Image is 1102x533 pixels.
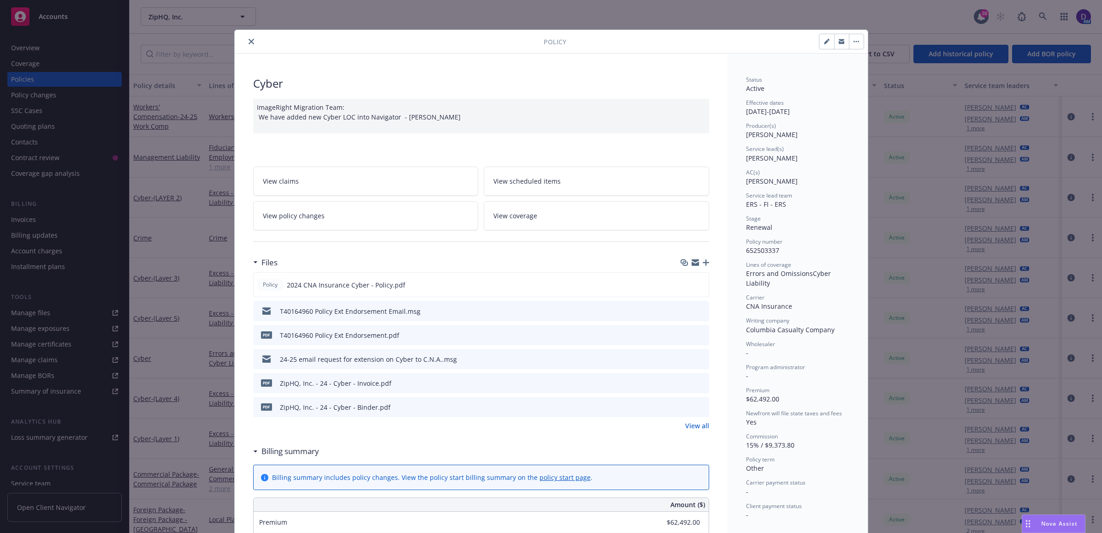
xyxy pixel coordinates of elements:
[746,154,798,162] span: [PERSON_NAME]
[253,445,319,457] div: Billing summary
[746,302,792,311] span: CNA Insurance
[539,473,591,482] a: policy start page
[746,76,762,84] span: Status
[493,176,561,186] span: View scheduled items
[746,325,835,334] span: Columbia Casualty Company
[544,37,566,47] span: Policy
[682,280,689,290] button: download file
[746,293,764,301] span: Carrier
[253,201,479,230] a: View policy changes
[746,386,770,394] span: Premium
[746,246,779,255] span: 652503337
[746,261,791,269] span: Lines of coverage
[746,200,786,209] span: ERS - FI - ERS
[484,201,709,230] a: View coverage
[697,354,705,364] button: preview file
[746,502,802,510] span: Client payment status
[493,211,537,221] span: View coverage
[746,145,784,153] span: Service lead(s)
[682,354,690,364] button: download file
[682,330,690,340] button: download file
[746,455,775,463] span: Policy term
[646,515,705,529] input: 0.00
[261,331,272,338] span: pdf
[253,167,479,196] a: View claims
[272,473,592,482] div: Billing summary includes policy changes. View the policy start billing summary on the .
[280,306,421,316] div: T40164960 Policy Ext Endorsement Email.msg
[287,280,405,290] span: 2024 CNA Insurance Cyber - Policy.pdf
[746,363,805,371] span: Program administrator
[263,211,325,221] span: View policy changes
[746,317,789,324] span: Writing company
[261,281,279,289] span: Policy
[746,510,748,519] span: -
[697,330,705,340] button: preview file
[253,76,709,91] div: Cyber
[697,402,705,412] button: preview file
[746,487,748,496] span: -
[263,176,299,186] span: View claims
[746,192,792,199] span: Service lead team
[746,409,842,417] span: Newfront will file state taxes and fees
[280,378,391,388] div: ZipHQ, Inc. - 24 - Cyber - Invoice.pdf
[746,168,760,176] span: AC(s)
[682,306,690,316] button: download file
[1022,515,1085,533] button: Nova Assist
[670,500,705,509] span: Amount ($)
[697,306,705,316] button: preview file
[746,99,784,107] span: Effective dates
[261,445,319,457] h3: Billing summary
[1041,520,1078,527] span: Nova Assist
[746,464,764,473] span: Other
[246,36,257,47] button: close
[1022,515,1034,533] div: Drag to move
[746,122,776,130] span: Producer(s)
[746,177,798,186] span: [PERSON_NAME]
[682,378,690,388] button: download file
[746,395,779,403] span: $62,492.00
[746,348,748,357] span: -
[746,479,806,486] span: Carrier payment status
[280,330,399,340] div: T40164960 Policy Ext Endorsement.pdf
[746,223,772,232] span: Renewal
[280,402,391,412] div: ZipHQ, Inc. - 24 - Cyber - Binder.pdf
[746,238,782,246] span: Policy number
[746,84,764,93] span: Active
[253,257,278,269] div: Files
[280,354,457,364] div: 24-25 email request for extension on Cyber to C.N.A..msg
[746,371,748,380] span: -
[685,421,709,431] a: View all
[746,441,794,449] span: 15% / $9,373.80
[697,378,705,388] button: preview file
[261,379,272,386] span: pdf
[746,99,849,116] div: [DATE] - [DATE]
[261,257,278,269] h3: Files
[682,402,690,412] button: download file
[484,167,709,196] a: View scheduled items
[746,340,775,348] span: Wholesaler
[746,130,798,139] span: [PERSON_NAME]
[253,99,709,133] div: ImageRight Migration Team: We have added new Cyber LOC into Navigator - [PERSON_NAME]
[697,280,705,290] button: preview file
[746,432,778,440] span: Commission
[746,215,761,222] span: Stage
[261,403,272,410] span: pdf
[259,518,287,527] span: Premium
[746,269,813,278] span: Errors and Omissions
[746,418,757,426] span: Yes
[746,269,833,287] span: Cyber Liability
